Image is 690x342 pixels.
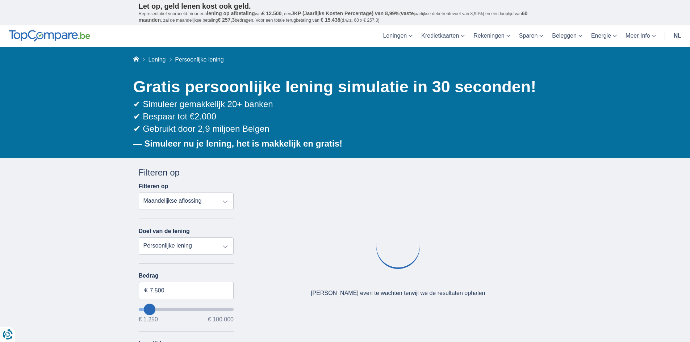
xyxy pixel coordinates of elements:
[207,10,255,16] span: lening op afbetaling
[311,289,485,297] div: [PERSON_NAME] even te wachten terwijl we de resultaten ophalen
[218,17,235,23] span: € 257,3
[175,56,223,63] span: Persoonlijke lening
[139,308,234,311] input: wantToBorrow
[139,228,190,235] label: Doel van de lening
[139,10,528,23] span: 60 maanden
[379,25,417,47] a: Leningen
[148,56,166,63] a: Lening
[133,76,552,98] h1: Gratis persoonlijke lening simulatie in 30 seconden!
[291,10,400,16] span: JKP (Jaarlijks Kosten Percentage) van 8,99%
[145,286,148,295] span: €
[133,56,139,63] a: Home
[469,25,514,47] a: Rekeningen
[139,166,234,179] div: Filteren op
[139,183,168,190] label: Filteren op
[208,317,234,322] span: € 100.000
[669,25,686,47] a: nl
[9,30,90,42] img: TopCompare
[133,139,343,148] b: — Simuleer nu je lening, het is makkelijk en gratis!
[401,10,414,16] span: vaste
[321,17,340,23] span: € 15.438
[587,25,621,47] a: Energie
[139,317,158,322] span: € 1.250
[139,10,552,24] p: Representatief voorbeeld: Voor een van , een ( jaarlijkse debetrentevoet van 8,99%) en een loopti...
[139,2,552,10] p: Let op, geld lenen kost ook geld.
[515,25,548,47] a: Sparen
[262,10,282,16] span: € 12.500
[417,25,469,47] a: Kredietkaarten
[548,25,587,47] a: Beleggen
[133,98,552,135] div: ✔ Simuleer gemakkelijk 20+ banken ✔ Bespaar tot €2.000 ✔ Gebruikt door 2,9 miljoen Belgen
[139,273,234,279] label: Bedrag
[621,25,660,47] a: Meer Info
